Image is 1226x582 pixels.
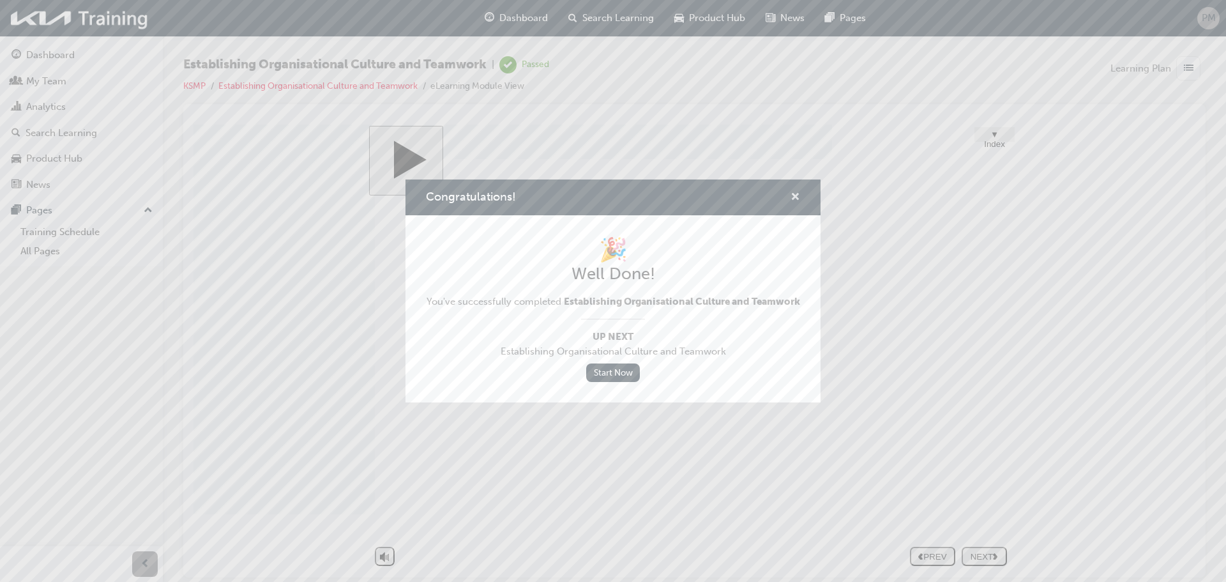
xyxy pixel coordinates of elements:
a: Start Now [586,364,640,382]
h2: Well Done! [427,264,800,284]
div: Congratulations! [405,180,821,402]
button: cross-icon [791,190,800,206]
span: Establishing Organisational Culture and Teamwork [564,296,800,307]
span: Establishing Organisational Culture and Teamwork [427,344,800,359]
span: Congratulations! [426,190,516,204]
span: You've successfully completed [427,295,800,309]
div: Establishing Organizational Culture and Teamwork(Australia) Start Course [176,1,827,452]
button: Start [176,1,250,71]
h1: 🎉 [427,236,800,264]
span: Up Next [427,330,800,344]
span: cross-icon [791,192,800,204]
